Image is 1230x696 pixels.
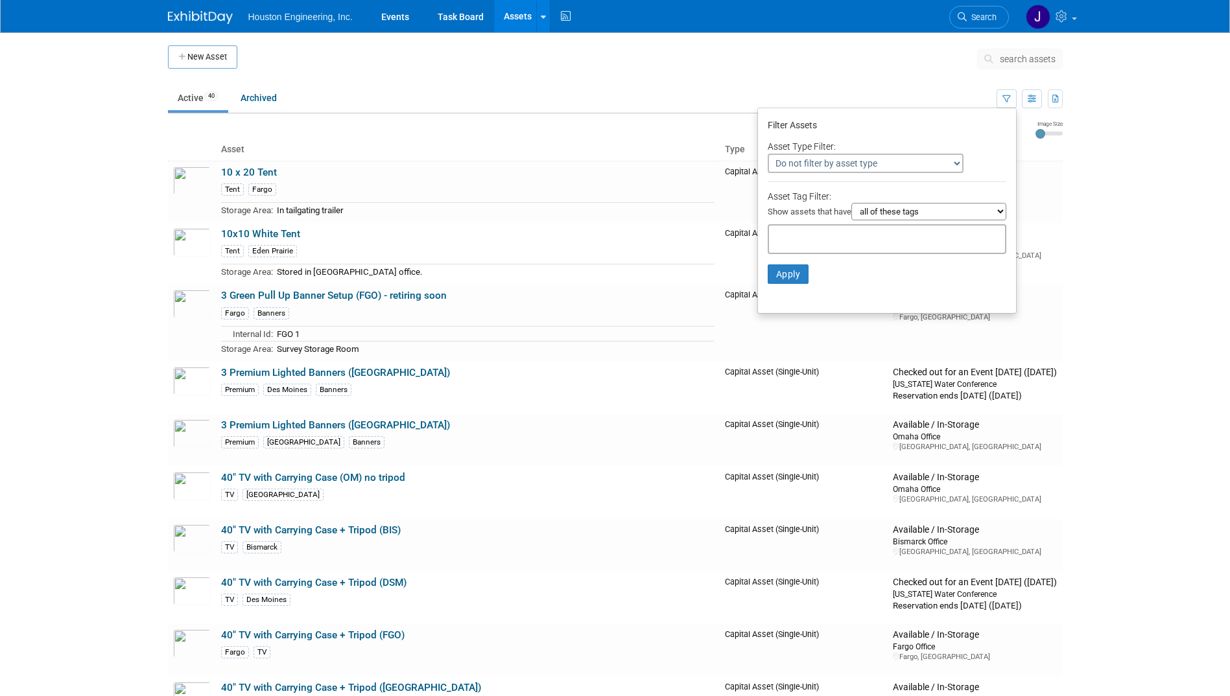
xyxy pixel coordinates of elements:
[216,139,720,161] th: Asset
[221,489,238,501] div: TV
[248,12,353,22] span: Houston Engineering, Inc.
[273,342,715,356] td: Survey Storage Room
[977,49,1063,69] button: search assets
[720,362,888,414] td: Capital Asset (Single-Unit)
[168,11,233,24] img: ExhibitDay
[893,483,1057,494] div: Omaha Office
[720,284,888,362] td: Capital Asset (Single-Unit)
[893,682,1057,693] div: Available / In-Storage
[893,629,1057,641] div: Available / In-Storage
[893,547,1057,557] div: [GEOGRAPHIC_DATA], [GEOGRAPHIC_DATA]
[720,139,888,161] th: Type
[893,599,1057,612] div: Reservation ends [DATE] ([DATE])
[221,344,273,354] span: Storage Area:
[231,86,287,110] a: Archived
[221,228,300,240] a: 10x10 White Tent
[221,205,273,215] span: Storage Area:
[221,326,273,342] td: Internal Id:
[967,12,997,22] span: Search
[893,389,1057,402] div: Reservation ends [DATE] ([DATE])
[720,223,888,284] td: Capital Asset (Single-Unit)
[248,183,276,196] div: Fargo
[1026,5,1050,29] img: Janelle Wunderlich
[893,378,1057,389] div: [US_STATE] Water Conference
[168,45,237,69] button: New Asset
[221,245,244,257] div: Tent
[893,367,1057,378] div: Checked out for an Event [DATE] ([DATE])
[720,161,888,223] td: Capital Asset (Single-Unit)
[254,646,270,658] div: TV
[221,682,481,693] a: 40" TV with Carrying Case + Tripod ([GEOGRAPHIC_DATA])
[221,183,244,196] div: Tent
[221,472,405,483] a: 40" TV with Carrying Case (OM) no tripod
[242,541,281,553] div: Bismarck
[221,629,405,641] a: 40" TV with Carrying Case + Tripod (FGO)
[893,577,1057,588] div: Checked out for an Event [DATE] ([DATE])
[273,326,715,342] td: FGO 1
[893,442,1057,452] div: [GEOGRAPHIC_DATA], [GEOGRAPHIC_DATA]
[221,167,277,178] a: 10 x 20 Tent
[893,652,1057,662] div: Fargo, [GEOGRAPHIC_DATA]
[242,594,290,606] div: Des Moines
[768,138,1006,154] div: Asset Type Filter:
[768,264,809,284] button: Apply
[720,519,888,572] td: Capital Asset (Single-Unit)
[263,384,311,396] div: Des Moines
[263,436,344,448] div: [GEOGRAPHIC_DATA]
[768,117,1006,137] div: Filter Assets
[893,536,1057,547] div: Bismarck Office
[1000,54,1056,64] span: search assets
[349,436,384,448] div: Banners
[893,524,1057,536] div: Available / In-Storage
[221,419,450,431] a: 3 Premium Lighted Banners ([GEOGRAPHIC_DATA])
[221,436,259,448] div: Premium
[221,267,273,277] span: Storage Area:
[768,203,1006,224] div: Show assets that have
[221,524,401,536] a: 40" TV with Carrying Case + Tripod (BIS)
[893,641,1057,652] div: Fargo Office
[254,307,289,319] div: Banners
[242,489,324,501] div: [GEOGRAPHIC_DATA]
[720,414,888,467] td: Capital Asset (Single-Unit)
[221,577,407,588] a: 40" TV with Carrying Case + Tripod (DSM)
[273,264,715,279] td: Stored in [GEOGRAPHIC_DATA] office.
[221,541,238,553] div: TV
[204,91,219,101] span: 40
[893,472,1057,483] div: Available / In-Storage
[768,190,1006,224] div: Asset Tag Filter:
[720,467,888,519] td: Capital Asset (Single-Unit)
[893,419,1057,431] div: Available / In-Storage
[221,594,238,606] div: TV
[316,384,351,396] div: Banners
[168,86,228,110] a: Active40
[221,646,249,658] div: Fargo
[1035,120,1063,128] div: Image Size
[221,384,259,396] div: Premium
[221,367,450,378] a: 3 Premium Lighted Banners ([GEOGRAPHIC_DATA])
[893,494,1057,504] div: [GEOGRAPHIC_DATA], [GEOGRAPHIC_DATA]
[248,245,297,257] div: Eden Prairie
[221,290,447,301] a: 3 Green Pull Up Banner Setup (FGO) - retiring soon
[720,572,888,624] td: Capital Asset (Single-Unit)
[221,307,249,319] div: Fargo
[720,624,888,677] td: Capital Asset (Single-Unit)
[893,312,1057,322] div: Fargo, [GEOGRAPHIC_DATA]
[893,588,1057,599] div: [US_STATE] Water Conference
[893,431,1057,442] div: Omaha Office
[949,6,1009,29] a: Search
[273,203,715,218] td: In tailgating trailer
